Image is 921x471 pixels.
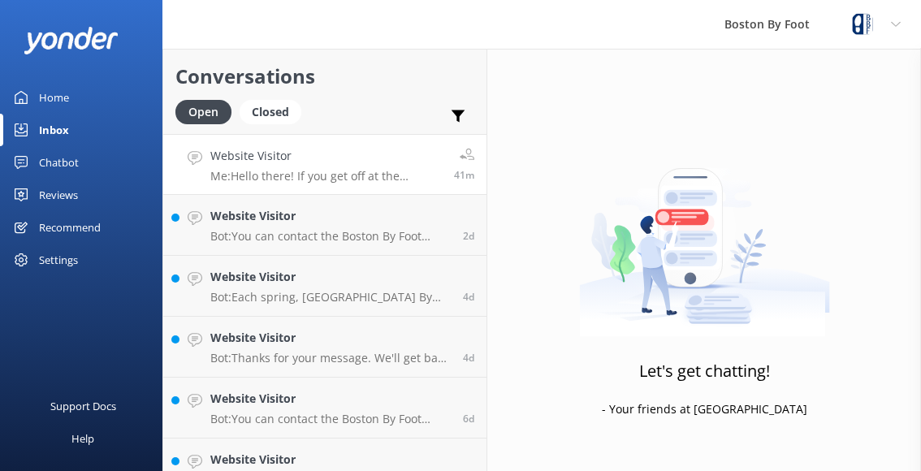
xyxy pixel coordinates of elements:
p: - Your friends at [GEOGRAPHIC_DATA] [602,400,807,418]
a: Website VisitorBot:You can contact the Boston By Foot team via phone at [PHONE_NUMBER], or email ... [163,378,486,439]
a: Website VisitorBot:Thanks for your message. We'll get back to you with a reply here as soon as we... [163,317,486,378]
h4: Website Visitor [210,268,451,286]
div: Support Docs [50,390,116,422]
div: Reviews [39,179,78,211]
h4: Website Visitor [210,390,451,408]
h4: Website Visitor [210,147,442,165]
img: yonder-white-logo.png [24,27,118,54]
p: Bot: You can contact the Boston By Foot team via phone at [PHONE_NUMBER], or email [EMAIL_ADDRESS... [210,412,451,426]
h2: Conversations [175,61,474,92]
div: Home [39,81,69,114]
h4: Website Visitor [210,329,451,347]
a: Website VisitorBot:You can contact the Boston By Foot team via phone at [PHONE_NUMBER], or email ... [163,195,486,256]
span: 10:25pm 10-Aug-2025 (UTC -05:00) America/Cancun [463,351,474,365]
div: Closed [240,100,301,124]
a: Website VisitorMe:Hello there! If you get off at the [GEOGRAPHIC_DATA] on the [GEOGRAPHIC_DATA], ... [163,134,486,195]
h4: Website Visitor [210,451,451,469]
div: Help [71,422,94,455]
div: Chatbot [39,146,79,179]
a: Open [175,102,240,120]
div: Inbox [39,114,69,146]
p: Bot: Each spring, [GEOGRAPHIC_DATA] By Foot offers a multi-week, hybrid course for new volunteer ... [210,290,451,305]
a: Website VisitorBot:Each spring, [GEOGRAPHIC_DATA] By Foot offers a multi-week, hybrid course for ... [163,256,486,317]
h3: Let's get chatting! [639,358,770,384]
span: 11:26am 11-Aug-2025 (UTC -05:00) America/Cancun [463,290,474,304]
p: Bot: Thanks for your message. We'll get back to you with a reply here as soon as we can. You're a... [210,351,451,365]
h4: Website Visitor [210,207,451,225]
span: 11:55am 15-Aug-2025 (UTC -05:00) America/Cancun [454,168,474,182]
div: Open [175,100,231,124]
p: Bot: You can contact the Boston By Foot team via phone at [PHONE_NUMBER], or email [EMAIL_ADDRESS... [210,229,451,244]
a: Closed [240,102,309,120]
img: artwork of a man stealing a conversation from at giant smartphone [579,134,830,337]
div: Recommend [39,211,101,244]
div: Settings [39,244,78,276]
span: 11:56am 09-Aug-2025 (UTC -05:00) America/Cancun [463,412,474,426]
p: Me: Hello there! If you get off at the [GEOGRAPHIC_DATA] on the [GEOGRAPHIC_DATA], it actually is... [210,169,442,184]
span: 02:34pm 12-Aug-2025 (UTC -05:00) America/Cancun [463,229,474,243]
img: 476-1708620552.png [850,12,875,37]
